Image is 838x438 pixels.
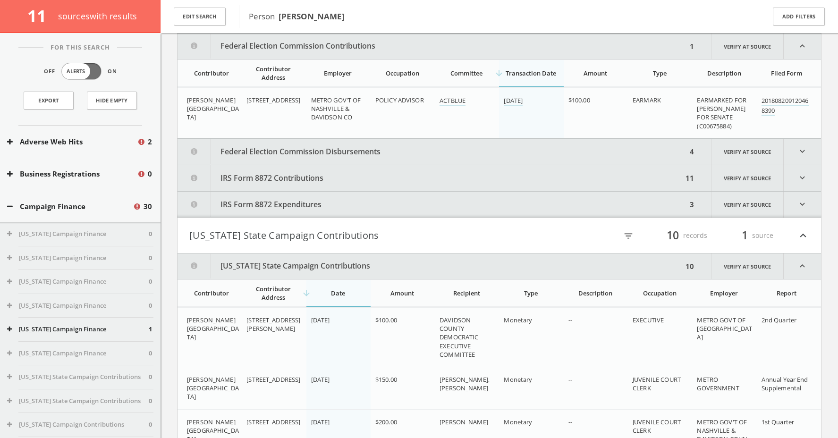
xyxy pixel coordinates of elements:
[633,375,681,392] span: JUVENILE COURT CLERK
[633,96,661,104] span: EARMARK
[178,253,683,279] button: [US_STATE] State Campaign Contributions
[7,396,149,406] button: [US_STATE] State Campaign Contributions
[7,301,149,311] button: [US_STATE] Campaign Finance
[375,375,397,384] span: $150.00
[711,165,784,191] a: Verify at source
[311,289,365,297] div: Date
[697,316,752,341] span: METRO GOVT OF [GEOGRAPHIC_DATA]
[149,372,152,382] span: 0
[246,418,300,426] span: [STREET_ADDRESS]
[302,288,311,298] i: arrow_downward
[504,418,532,426] span: Monetary
[144,201,152,212] span: 30
[440,96,466,106] a: ACTBLUE
[375,289,429,297] div: Amount
[149,277,152,286] span: 0
[149,325,152,334] span: 1
[189,227,499,244] button: [US_STATE] State Campaign Contributions
[762,375,808,392] span: Annual Year End Supplemental
[784,139,821,165] i: expand_more
[178,165,683,191] button: IRS Form 8872 Contributions
[504,375,532,384] span: Monetary
[148,168,152,179] span: 0
[762,289,812,297] div: Report
[246,316,300,333] span: [STREET_ADDRESS][PERSON_NAME]
[440,375,490,392] span: [PERSON_NAME], [PERSON_NAME]
[504,69,558,77] div: Transaction Date
[697,375,739,392] span: METRO GOVERNMENT
[311,418,330,426] span: [DATE]
[762,96,809,116] a: 201808209120468390
[651,227,707,244] div: records
[717,227,773,244] div: source
[24,92,74,109] a: Export
[440,418,488,426] span: [PERSON_NAME]
[187,96,239,121] span: [PERSON_NAME][GEOGRAPHIC_DATA]
[711,139,784,165] a: Verify at source
[7,277,149,286] button: [US_STATE] Campaign Finance
[311,69,365,77] div: Employer
[27,5,54,27] span: 11
[697,69,751,77] div: Description
[149,396,152,406] span: 0
[174,8,226,26] button: Edit Search
[633,316,664,324] span: EXECUTIVE
[683,165,697,191] div: 11
[375,96,424,104] span: POLICY ADVISOR
[697,289,751,297] div: Employer
[43,43,117,52] span: For This Search
[784,34,821,59] i: expand_less
[687,139,697,165] div: 4
[246,285,300,302] div: Contributor Address
[279,11,345,22] b: [PERSON_NAME]
[178,87,821,138] div: grid
[375,316,397,324] span: $100.00
[7,325,149,334] button: [US_STATE] Campaign Finance
[504,289,558,297] div: Type
[149,301,152,311] span: 0
[762,69,812,77] div: Filed Form
[504,316,532,324] span: Monetary
[187,69,236,77] div: Contributor
[784,192,821,218] i: expand_more
[773,8,825,26] button: Add Filters
[44,67,55,76] span: Off
[148,136,152,147] span: 2
[623,231,634,241] i: filter_list
[7,201,133,212] button: Campaign Finance
[683,253,697,279] div: 10
[375,418,397,426] span: $200.00
[149,420,152,430] span: 0
[7,349,149,358] button: [US_STATE] Campaign Finance
[7,372,149,382] button: [US_STATE] State Campaign Contributions
[440,69,493,77] div: Committee
[494,68,504,78] i: arrow_downward
[568,418,572,426] span: --
[687,34,697,59] div: 1
[7,229,149,239] button: [US_STATE] Campaign Finance
[187,316,239,341] span: [PERSON_NAME][GEOGRAPHIC_DATA]
[711,253,784,279] a: Verify at source
[7,420,149,430] button: [US_STATE] Campaign Contributions
[440,289,493,297] div: Recipient
[797,227,809,244] i: expand_less
[58,10,137,22] span: source s with results
[440,316,478,359] span: DAVIDSON COUNTY DEMOCRATIC EXECUTIVE COMMITTEE
[662,227,683,244] span: 10
[762,418,794,426] span: 1st Quarter
[149,229,152,239] span: 0
[7,168,137,179] button: Business Registrations
[246,65,300,82] div: Contributor Address
[568,69,622,77] div: Amount
[633,69,686,77] div: Type
[311,375,330,384] span: [DATE]
[311,316,330,324] span: [DATE]
[149,253,152,263] span: 0
[784,253,821,279] i: expand_less
[7,136,137,147] button: Adverse Web Hits
[568,289,622,297] div: Description
[568,316,572,324] span: --
[633,418,681,435] span: JUVENILE COURT CLERK
[711,192,784,218] a: Verify at source
[711,34,784,59] a: Verify at source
